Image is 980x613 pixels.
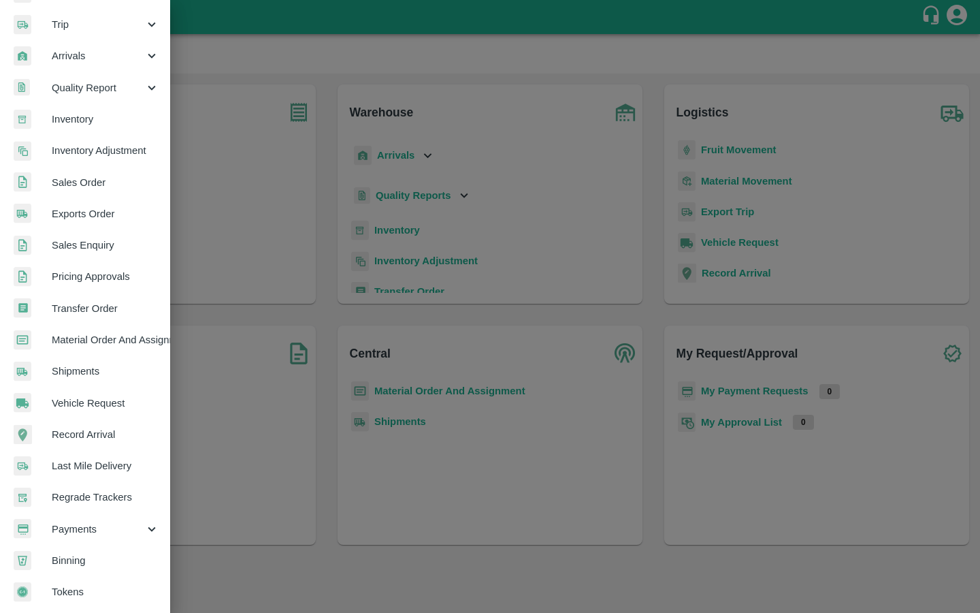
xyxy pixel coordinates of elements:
img: centralMaterial [14,330,31,350]
span: Quality Report [52,80,144,95]
span: Regrade Trackers [52,490,159,505]
img: payment [14,519,31,539]
span: Record Arrival [52,427,159,442]
img: inventory [14,141,31,161]
span: Vehicle Request [52,396,159,411]
img: sales [14,172,31,192]
img: whInventory [14,110,31,129]
img: delivery [14,15,31,35]
span: Tokens [52,584,159,599]
img: vehicle [14,393,31,413]
span: Arrivals [52,48,144,63]
img: qualityReport [14,79,30,96]
span: Exports Order [52,206,159,221]
span: Sales Enquiry [52,238,159,253]
span: Sales Order [52,175,159,190]
img: sales [14,236,31,255]
img: whArrival [14,46,31,66]
img: sales [14,267,31,287]
img: recordArrival [14,425,32,444]
span: Trip [52,17,144,32]
span: Inventory [52,112,159,127]
img: shipments [14,204,31,223]
span: Material Order And Assignment [52,332,159,347]
img: delivery [14,456,31,476]
img: tokens [14,582,31,602]
img: shipments [14,362,31,381]
span: Last Mile Delivery [52,458,159,473]
span: Payments [52,522,144,537]
span: Shipments [52,364,159,379]
span: Pricing Approvals [52,269,159,284]
img: bin [14,551,31,570]
span: Transfer Order [52,301,159,316]
img: whTracker [14,488,31,507]
span: Binning [52,553,159,568]
span: Inventory Adjustment [52,143,159,158]
img: whTransfer [14,298,31,318]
